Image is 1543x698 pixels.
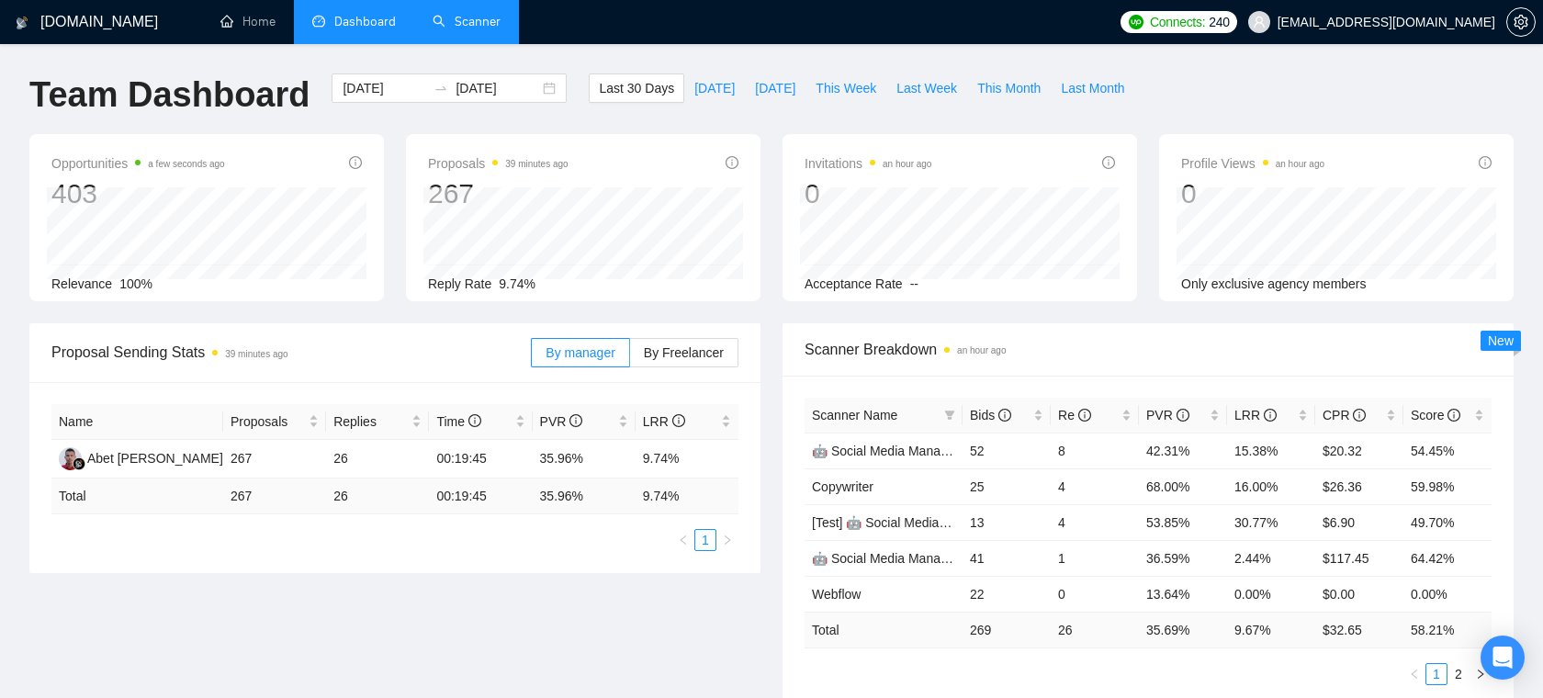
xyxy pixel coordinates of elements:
[312,15,325,28] span: dashboard
[812,408,897,422] span: Scanner Name
[1315,504,1403,540] td: $6.90
[343,78,426,98] input: Start date
[695,530,715,550] a: 1
[957,345,1006,355] time: an hour ago
[428,276,491,291] span: Reply Rate
[51,152,225,174] span: Opportunities
[963,504,1051,540] td: 13
[333,411,408,432] span: Replies
[225,349,287,359] time: 39 minutes ago
[533,478,636,514] td: 35.96 %
[805,73,886,103] button: This Week
[755,78,795,98] span: [DATE]
[428,176,569,211] div: 267
[805,612,963,647] td: Total
[805,276,903,291] span: Acceptance Rate
[1403,433,1492,468] td: 54.45%
[1181,276,1367,291] span: Only exclusive agency members
[326,478,429,514] td: 26
[59,447,82,470] img: AM
[1078,409,1091,422] span: info-circle
[429,478,532,514] td: 00:19:45
[1051,612,1139,647] td: 26
[1353,409,1366,422] span: info-circle
[963,576,1051,612] td: 22
[73,457,85,470] img: gigradar-bm.png
[963,612,1051,647] td: 269
[433,14,501,29] a: searchScanner
[1488,333,1514,348] span: New
[896,78,957,98] span: Last Week
[672,529,694,551] button: left
[223,440,326,478] td: 267
[694,78,735,98] span: [DATE]
[16,8,28,38] img: logo
[1051,504,1139,540] td: 4
[1227,540,1315,576] td: 2.44%
[1315,612,1403,647] td: $ 32.65
[51,176,225,211] div: 403
[644,345,724,360] span: By Freelancer
[678,535,689,546] span: left
[1129,15,1143,29] img: upwork-logo.png
[1470,663,1492,685] button: right
[970,408,1011,422] span: Bids
[672,414,685,427] span: info-circle
[977,78,1041,98] span: This Month
[148,159,224,169] time: a few seconds ago
[546,345,614,360] span: By manager
[694,529,716,551] li: 1
[745,73,805,103] button: [DATE]
[805,176,931,211] div: 0
[231,411,305,432] span: Proposals
[599,78,674,98] span: Last 30 Days
[429,440,532,478] td: 00:19:45
[223,478,326,514] td: 267
[29,73,310,117] h1: Team Dashboard
[967,73,1051,103] button: This Month
[1315,576,1403,612] td: $0.00
[1051,576,1139,612] td: 0
[533,440,636,478] td: 35.96%
[434,81,448,96] span: swap-right
[1403,540,1492,576] td: 64.42%
[1051,73,1134,103] button: Last Month
[1475,669,1486,680] span: right
[87,448,223,468] div: Abet [PERSON_NAME]
[119,276,152,291] span: 100%
[1447,663,1470,685] li: 2
[1058,408,1091,422] span: Re
[1051,540,1139,576] td: 1
[434,81,448,96] span: to
[1227,433,1315,468] td: 15.38%
[1448,664,1469,684] a: 2
[326,404,429,440] th: Replies
[51,276,112,291] span: Relevance
[940,401,959,429] span: filter
[540,414,583,429] span: PVR
[1403,663,1425,685] li: Previous Page
[51,404,223,440] th: Name
[883,159,931,169] time: an hour ago
[636,478,738,514] td: 9.74 %
[1227,504,1315,540] td: 30.77%
[1470,663,1492,685] li: Next Page
[1447,409,1460,422] span: info-circle
[51,478,223,514] td: Total
[499,276,535,291] span: 9.74%
[1146,408,1189,422] span: PVR
[1506,7,1536,37] button: setting
[998,409,1011,422] span: info-circle
[1051,468,1139,504] td: 4
[726,156,738,169] span: info-circle
[220,14,276,29] a: homeHome
[428,152,569,174] span: Proposals
[1409,669,1420,680] span: left
[1181,152,1324,174] span: Profile Views
[1403,468,1492,504] td: 59.98%
[1425,663,1447,685] li: 1
[944,410,955,421] span: filter
[59,450,223,465] a: AMAbet [PERSON_NAME]
[812,551,1104,566] a: 🤖 Social Media Manager - [GEOGRAPHIC_DATA]
[1051,433,1139,468] td: 8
